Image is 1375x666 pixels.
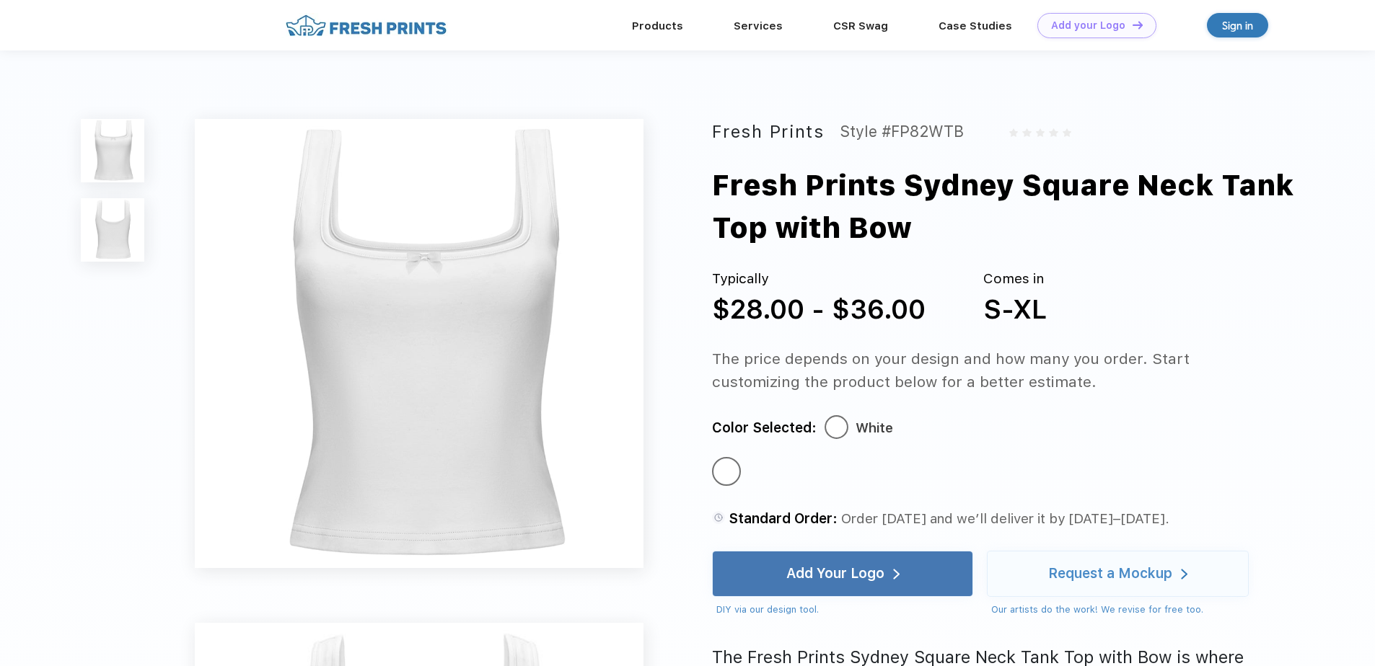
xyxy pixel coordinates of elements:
[712,269,926,290] div: Typically
[983,290,1047,330] div: S-XL
[1009,128,1018,137] img: gray_star.svg
[856,417,893,439] div: White
[1133,21,1143,29] img: DT
[712,417,817,439] div: Color Selected:
[716,603,973,617] div: DIY via our design tool.
[786,567,884,581] div: Add Your Logo
[81,198,144,262] img: func=resize&h=100
[1051,19,1125,32] div: Add your Logo
[729,510,838,527] span: Standard Order:
[81,119,144,182] img: func=resize&h=100
[712,511,725,524] img: standard order
[1181,569,1187,580] img: white arrow
[1049,128,1058,137] img: gray_star.svg
[1048,567,1172,581] div: Request a Mockup
[1222,17,1253,34] div: Sign in
[712,290,926,330] div: $28.00 - $36.00
[1207,13,1268,37] a: Sign in
[991,603,1248,617] div: Our artists do the work! We revise for free too.
[983,269,1047,290] div: Comes in
[195,119,643,567] img: func=resize&h=640
[712,164,1331,250] div: Fresh Prints Sydney Square Neck Tank Top with Bow
[1063,128,1071,137] img: gray_star.svg
[840,119,964,145] div: Style #FP82WTB
[712,119,825,145] div: Fresh Prints
[841,510,1169,527] span: Order [DATE] and we’ll deliver it by [DATE]–[DATE].
[1022,128,1031,137] img: gray_star.svg
[893,569,900,580] img: white arrow
[632,19,683,32] a: Products
[712,347,1275,393] div: The price depends on your design and how many you order. Start customizing the product below for ...
[715,460,738,483] div: White
[1036,128,1045,137] img: gray_star.svg
[281,13,451,38] img: fo%20logo%202.webp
